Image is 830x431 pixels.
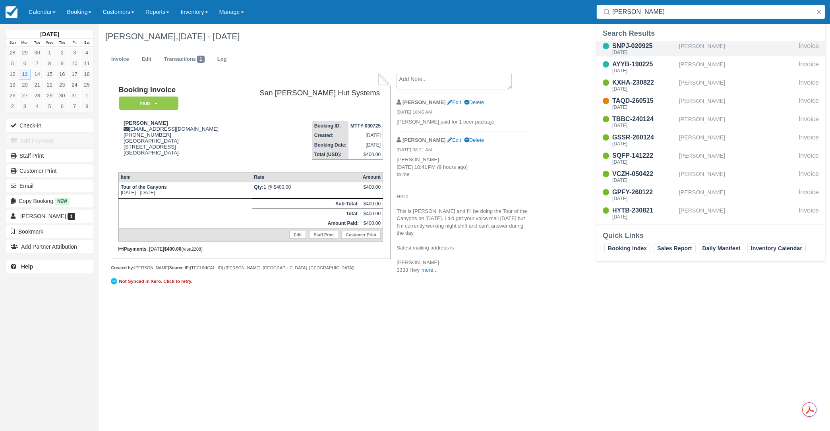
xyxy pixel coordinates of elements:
th: Booking Date: [312,140,348,150]
a: 15 [43,69,56,79]
div: [DATE] [612,68,676,73]
td: $400.00 [348,150,383,160]
strong: MTTY-030725 [350,123,381,129]
div: Invoice [799,41,819,56]
a: 29 [19,47,31,58]
a: Help [6,260,93,273]
a: 11 [81,58,93,69]
button: Add Partner Attribution [6,240,93,253]
a: 5 [6,58,19,69]
a: 1 [43,47,56,58]
a: [PERSON_NAME] 1 [6,210,93,222]
a: SQFP-141222[DATE][PERSON_NAME]Invoice [596,151,825,166]
a: more... [422,267,437,273]
p: [PERSON_NAME] [DATE] 10:41 PM (9 hours ago) to me Hello This is [PERSON_NAME] and I’ll be doing t... [397,156,530,274]
a: 13 [19,69,31,79]
td: [DATE] [348,140,383,150]
a: 6 [19,58,31,69]
a: 5 [43,101,56,112]
a: Delete [464,99,484,105]
div: [DATE] [612,141,676,146]
th: Total (USD): [312,150,348,160]
a: Edit [447,137,461,143]
div: [DATE] [612,50,676,55]
div: : [DATE] (visa ) [118,246,383,252]
td: $400.00 [361,218,383,228]
span: New [55,198,70,205]
strong: $400.00 [164,246,181,252]
th: Mon [19,39,31,47]
div: [PERSON_NAME] [679,78,795,93]
div: [PERSON_NAME] [679,96,795,111]
span: [DATE] - [DATE] [178,31,240,41]
a: Booking Index [604,244,650,253]
a: 14 [31,69,43,79]
a: Delete [464,137,484,143]
a: KXHA-230822[DATE][PERSON_NAME]Invoice [596,78,825,93]
th: Created: [312,131,348,140]
div: Search Results [603,29,819,38]
div: Invoice [799,133,819,148]
div: [PERSON_NAME] [679,60,795,75]
div: Invoice [799,60,819,75]
td: [DATE] [348,131,383,140]
a: Inventory Calendar [747,244,806,253]
strong: [DATE] [40,31,59,37]
button: Add Payment [6,134,93,147]
div: [PERSON_NAME] [679,169,795,184]
div: [EMAIL_ADDRESS][DOMAIN_NAME] [PHONE_NUMBER] [GEOGRAPHIC_DATA] [STREET_ADDRESS] [GEOGRAPHIC_DATA] [118,120,235,166]
h1: Booking Invoice [118,86,235,94]
div: [DATE] [612,123,676,128]
span: 1 [68,213,75,220]
a: Edit [136,52,157,67]
div: TBBC-240124 [612,114,676,124]
img: checkfront-main-nav-mini-logo.png [6,6,17,18]
td: [DATE] - [DATE] [118,182,252,198]
a: 28 [31,90,43,101]
div: [PERSON_NAME] [679,151,795,166]
a: 20 [19,79,31,90]
div: [PERSON_NAME] [679,133,795,148]
th: Rate [252,172,361,182]
a: GPFY-260122[DATE][PERSON_NAME]Invoice [596,187,825,203]
div: [PERSON_NAME] [679,41,795,56]
strong: Source IP: [169,265,190,270]
div: Invoice [799,187,819,203]
a: TAQD-260515[DATE][PERSON_NAME]Invoice [596,96,825,111]
a: Edit [289,231,306,239]
th: Sun [6,39,19,47]
td: 1 @ $400.00 [252,182,361,198]
a: 28 [6,47,19,58]
input: Search ( / ) [612,5,813,19]
strong: Payments [118,246,147,252]
div: Invoice [799,78,819,93]
a: 3 [68,47,81,58]
a: 8 [43,58,56,69]
button: Bookmark [6,225,93,238]
button: Email [6,180,93,192]
button: Check-in [6,119,93,132]
th: Sub-Total: [252,199,361,209]
a: Staff Print [6,149,93,162]
a: 7 [68,101,81,112]
a: 23 [56,79,68,90]
a: 2 [56,47,68,58]
a: Sales Report [654,244,695,253]
td: $400.00 [361,209,383,218]
a: 24 [68,79,81,90]
a: 18 [81,69,93,79]
th: Thu [56,39,68,47]
h1: [PERSON_NAME], [105,32,716,41]
a: 9 [56,58,68,69]
th: Amount [361,172,383,182]
div: HYTB-230821 [612,206,676,215]
div: [DATE] [612,215,676,219]
a: 22 [43,79,56,90]
div: SQFP-141222 [612,151,676,160]
strong: Created by: [111,265,134,270]
a: 8 [81,101,93,112]
small: 2208 [192,247,201,251]
strong: [PERSON_NAME] [402,99,446,105]
div: [PERSON_NAME] [679,114,795,129]
span: 1 [197,56,205,63]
